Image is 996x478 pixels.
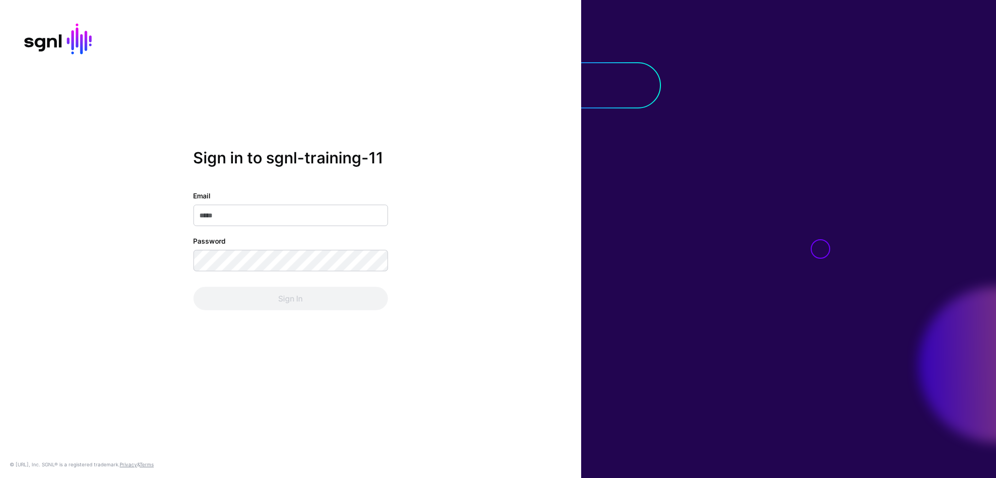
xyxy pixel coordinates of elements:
[193,148,388,167] h2: Sign in to sgnl-training-11
[140,461,154,467] a: Terms
[120,461,137,467] a: Privacy
[193,191,211,201] label: Email
[10,460,154,468] div: © [URL], Inc. SGNL® is a registered trademark. &
[193,236,226,246] label: Password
